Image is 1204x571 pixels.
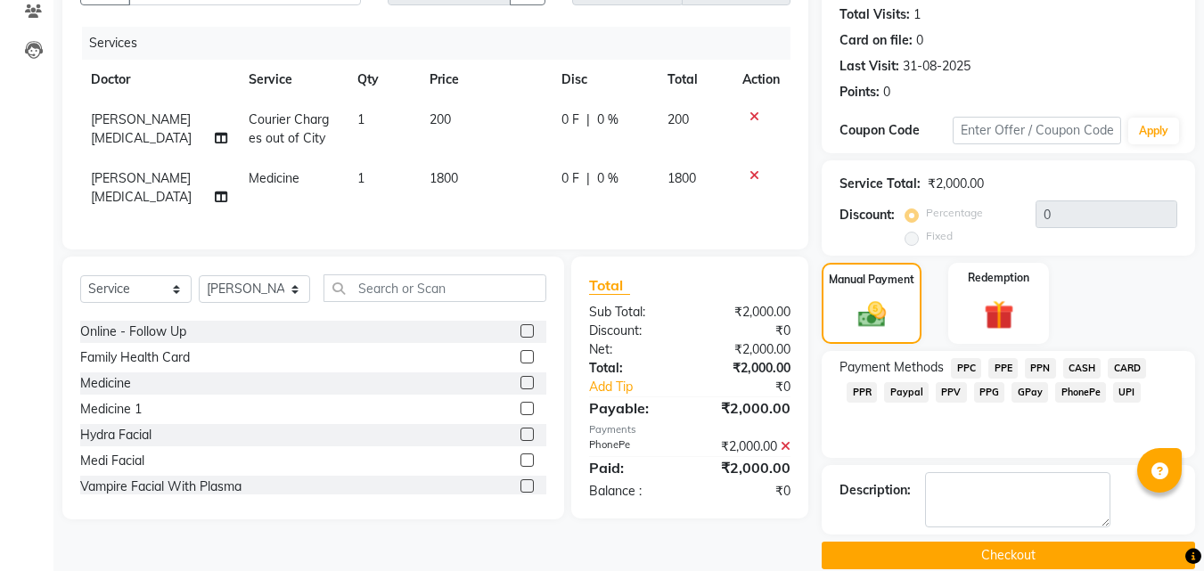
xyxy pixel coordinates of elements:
[690,340,804,359] div: ₹2,000.00
[822,542,1195,569] button: Checkout
[936,382,967,403] span: PPV
[586,110,590,129] span: |
[249,170,299,186] span: Medicine
[80,452,144,470] div: Medi Facial
[916,31,923,50] div: 0
[690,457,804,478] div: ₹2,000.00
[849,298,895,330] img: _cash.svg
[1012,382,1048,403] span: GPay
[1063,358,1102,379] span: CASH
[840,481,911,500] div: Description:
[597,169,618,188] span: 0 %
[576,359,690,378] div: Total:
[80,477,242,496] div: Vampire Facial With Plasma
[928,175,984,193] div: ₹2,000.00
[597,110,618,129] span: 0 %
[80,322,186,341] div: Online - Follow Up
[975,297,1023,333] img: _gift.svg
[1108,358,1146,379] span: CARD
[690,397,804,419] div: ₹2,000.00
[80,400,142,419] div: Medicine 1
[974,382,1005,403] span: PPG
[953,117,1121,144] input: Enter Offer / Coupon Code
[657,60,733,100] th: Total
[903,57,971,76] div: 31-08-2025
[80,60,238,100] th: Doctor
[840,121,952,140] div: Coupon Code
[668,170,696,186] span: 1800
[347,60,419,100] th: Qty
[91,111,192,146] span: [PERSON_NAME][MEDICAL_DATA]
[840,358,944,377] span: Payment Methods
[1113,382,1141,403] span: UPI
[91,170,192,205] span: [PERSON_NAME][MEDICAL_DATA]
[82,27,804,60] div: Services
[709,378,805,396] div: ₹0
[586,169,590,188] span: |
[847,382,877,403] span: PPR
[690,322,804,340] div: ₹0
[840,5,910,24] div: Total Visits:
[324,274,546,302] input: Search or Scan
[968,270,1029,286] label: Redemption
[357,111,364,127] span: 1
[357,170,364,186] span: 1
[840,31,913,50] div: Card on file:
[732,60,790,100] th: Action
[561,110,579,129] span: 0 F
[1055,382,1106,403] span: PhonePe
[840,175,921,193] div: Service Total:
[988,358,1018,379] span: PPE
[589,276,630,295] span: Total
[80,426,152,445] div: Hydra Facial
[576,340,690,359] div: Net:
[576,457,690,478] div: Paid:
[690,437,804,456] div: ₹2,000.00
[926,228,953,244] label: Fixed
[80,374,131,393] div: Medicine
[430,170,458,186] span: 1800
[913,5,921,24] div: 1
[690,359,804,378] div: ₹2,000.00
[690,482,804,501] div: ₹0
[576,378,708,396] a: Add Tip
[926,205,983,221] label: Percentage
[589,422,790,437] div: Payments
[1025,358,1056,379] span: PPN
[551,60,657,100] th: Disc
[576,437,690,456] div: PhonePe
[884,382,929,403] span: Paypal
[829,272,914,288] label: Manual Payment
[561,169,579,188] span: 0 F
[576,482,690,501] div: Balance :
[430,111,451,127] span: 200
[840,83,880,102] div: Points:
[576,303,690,322] div: Sub Total:
[1128,118,1179,144] button: Apply
[668,111,689,127] span: 200
[249,111,329,146] span: Courier Charges out of City
[840,57,899,76] div: Last Visit:
[883,83,890,102] div: 0
[690,303,804,322] div: ₹2,000.00
[238,60,347,100] th: Service
[576,322,690,340] div: Discount:
[419,60,551,100] th: Price
[840,206,895,224] div: Discount:
[80,348,190,367] div: Family Health Card
[951,358,981,379] span: PPC
[576,397,690,419] div: Payable:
